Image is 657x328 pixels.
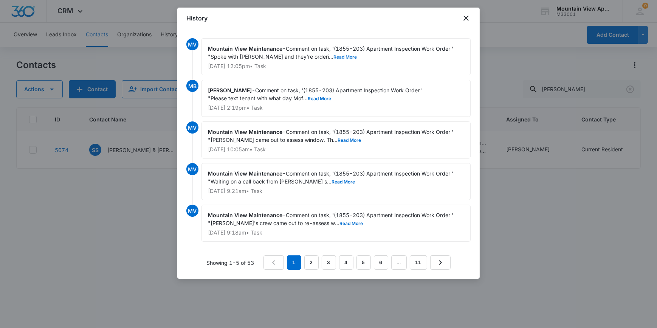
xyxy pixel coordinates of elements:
[208,105,464,110] p: [DATE] 2:19pm • Task
[201,38,471,75] div: -
[207,259,254,267] p: Showing 1-5 of 53
[186,38,198,50] span: MV
[208,188,464,194] p: [DATE] 9:21am • Task
[208,212,453,226] span: Comment on task, '(1855-203) Apartment Inspection Work Order ' "[PERSON_NAME]'s crew came out to ...
[208,45,282,52] span: Mountain View Maintenance
[338,138,361,143] button: Read More
[339,255,353,270] a: Page 4
[208,170,282,177] span: Mountain View Maintenance
[208,129,453,143] span: Comment on task, '(1855-203) Apartment Inspection Work Order ' "[PERSON_NAME] came out to assess ...
[201,163,471,200] div: -
[430,255,451,270] a: Next Page
[201,121,471,159] div: -
[186,14,208,23] h1: History
[322,255,336,270] a: Page 3
[208,230,464,235] p: [DATE] 9:18am • Task
[410,255,427,270] a: Page 11
[208,147,464,152] p: [DATE] 10:05am • Task
[308,96,331,101] button: Read More
[186,80,198,92] span: MB
[339,221,363,226] button: Read More
[333,55,357,59] button: Read More
[186,163,198,175] span: MV
[201,80,471,117] div: -
[462,14,471,23] button: close
[208,64,464,69] p: [DATE] 12:05pm • Task
[186,121,198,134] span: MV
[208,87,423,101] span: Comment on task, '(1855-203) Apartment Inspection Work Order ' "Please text tenant with what day ...
[263,255,451,270] nav: Pagination
[208,129,282,135] span: Mountain View Maintenance
[201,205,471,242] div: -
[356,255,371,270] a: Page 5
[374,255,388,270] a: Page 6
[208,45,453,60] span: Comment on task, '(1855-203) Apartment Inspection Work Order ' "Spoke with [PERSON_NAME] and they...
[208,212,282,218] span: Mountain View Maintenance
[186,205,198,217] span: MV
[208,170,453,185] span: Comment on task, '(1855-203) Apartment Inspection Work Order ' "Waiting on a call back from [PERS...
[287,255,301,270] em: 1
[208,87,252,93] span: [PERSON_NAME]
[304,255,319,270] a: Page 2
[332,180,355,184] button: Read More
